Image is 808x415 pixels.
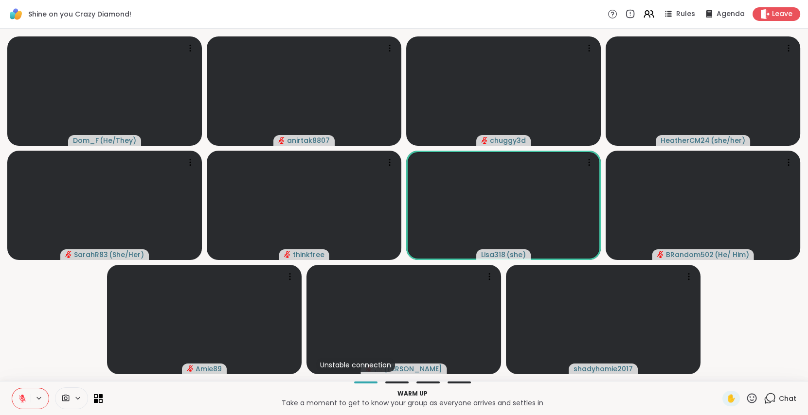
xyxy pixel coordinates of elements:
[100,136,136,145] span: ( He/They )
[574,364,633,374] span: shadyhomie2017
[481,250,505,259] span: Lisa318
[108,389,717,398] p: Warm up
[661,136,710,145] span: HeatherCM24
[108,398,717,408] p: Take a moment to get to know your group as everyone arrives and settles in
[676,9,695,19] span: Rules
[28,9,131,19] span: Shine on you Crazy Diamond!
[196,364,222,374] span: Amie89
[506,250,526,259] span: ( she )
[772,9,792,19] span: Leave
[278,137,285,144] span: audio-muted
[666,250,714,259] span: BRandom502
[74,250,108,259] span: SarahR83
[8,6,24,22] img: ShareWell Logomark
[481,137,488,144] span: audio-muted
[73,136,99,145] span: Dom_F
[717,9,745,19] span: Agenda
[65,251,72,258] span: audio-muted
[287,136,330,145] span: anirtak8807
[711,136,745,145] span: ( she/her )
[284,251,291,258] span: audio-muted
[726,393,736,404] span: ✋
[715,250,749,259] span: ( He/ Him )
[490,136,526,145] span: chuggy3d
[779,394,796,403] span: Chat
[187,365,194,372] span: audio-muted
[293,250,324,259] span: thinkfree
[316,358,395,372] div: Unstable connection
[384,364,442,374] span: [PERSON_NAME]
[657,251,664,258] span: audio-muted
[109,250,144,259] span: ( She/Her )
